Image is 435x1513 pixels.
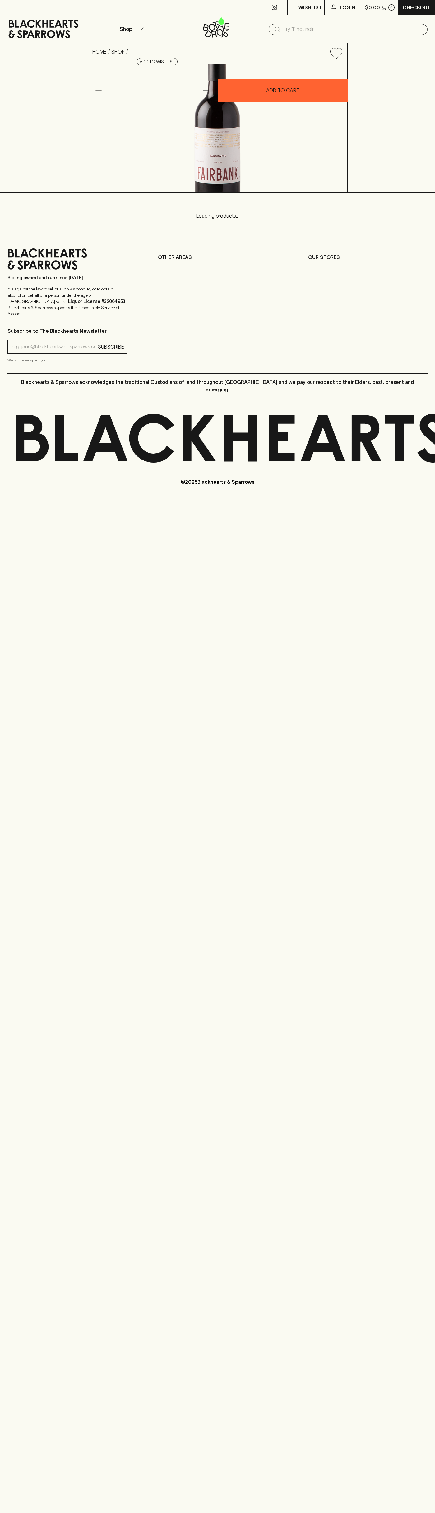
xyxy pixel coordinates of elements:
p: $0.00 [365,4,380,11]
p: SUBSCRIBE [98,343,124,351]
p: OUR STORES [308,253,428,261]
button: Add to wishlist [137,58,178,65]
img: 33828.png [87,64,347,192]
button: SUBSCRIBE [95,340,127,353]
p: 0 [390,6,393,9]
p: Wishlist [298,4,322,11]
a: SHOP [111,49,125,54]
p: ADD TO CART [266,87,299,94]
p: Checkout [403,4,431,11]
input: Try "Pinot noir" [284,24,423,34]
p: Loading products... [6,212,429,219]
p: Sibling owned and run since [DATE] [7,275,127,281]
button: Shop [87,15,174,43]
input: e.g. jane@blackheartsandsparrows.com.au [12,342,95,352]
p: We will never spam you [7,357,127,363]
p: ⠀ [87,4,93,11]
a: HOME [92,49,107,54]
p: Blackhearts & Sparrows acknowledges the traditional Custodians of land throughout [GEOGRAPHIC_DAT... [12,378,423,393]
button: Add to wishlist [328,45,345,61]
button: ADD TO CART [218,79,348,102]
p: Login [340,4,355,11]
strong: Liquor License #32064953 [68,299,125,304]
p: Subscribe to The Blackhearts Newsletter [7,327,127,335]
p: Shop [120,25,132,33]
p: OTHER AREAS [158,253,277,261]
p: It is against the law to sell or supply alcohol to, or to obtain alcohol on behalf of a person un... [7,286,127,317]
